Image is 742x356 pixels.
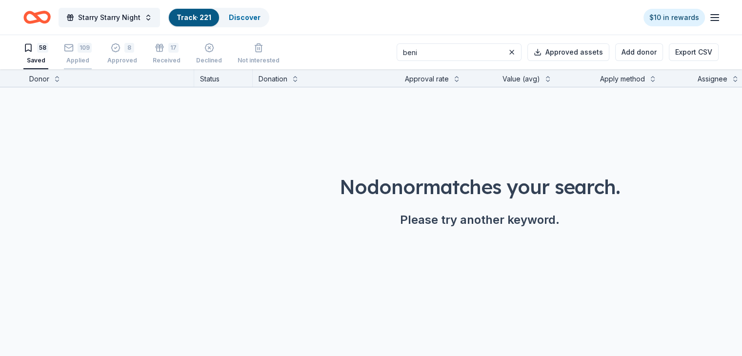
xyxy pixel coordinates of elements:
[64,57,92,64] div: Applied
[37,43,48,53] div: 58
[698,73,727,85] div: Assignee
[177,13,211,21] a: Track· 221
[238,39,280,69] button: Not interested
[502,73,540,85] div: Value (avg)
[23,6,51,29] a: Home
[229,13,261,21] a: Discover
[194,69,253,87] div: Status
[78,12,140,23] span: Starry Starry Night
[168,43,179,53] div: 17
[238,57,280,64] div: Not interested
[23,57,48,64] div: Saved
[124,43,134,53] div: 8
[615,43,663,61] button: Add donor
[259,73,287,85] div: Donation
[397,43,521,61] input: Search saved
[669,43,719,61] button: Export CSV
[600,73,645,85] div: Apply method
[29,73,49,85] div: Donor
[153,57,180,64] div: Received
[168,8,269,27] button: Track· 221Discover
[196,57,222,64] div: Declined
[78,43,92,53] div: 109
[59,8,160,27] button: Starry Starry Night
[107,57,137,64] div: Approved
[527,43,609,61] button: Approved assets
[405,73,449,85] div: Approval rate
[196,39,222,69] button: Declined
[153,39,180,69] button: 17Received
[643,9,705,26] a: $10 in rewards
[23,39,48,69] button: 58Saved
[64,39,92,69] button: 109Applied
[107,39,137,69] button: 8Approved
